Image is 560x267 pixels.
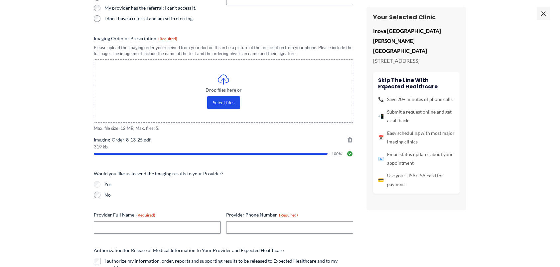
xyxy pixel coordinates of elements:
span: × [537,7,550,20]
label: No [104,192,353,198]
label: Provider Full Name [94,212,221,218]
h3: Your Selected Clinic [373,13,460,21]
span: 💳 [378,176,384,184]
span: Imaging-Order-8-13-25.pdf [94,136,353,143]
li: Save 20+ minutes of phone calls [378,95,455,104]
span: 📞 [378,95,384,104]
li: Use your HSA/FSA card for payment [378,171,455,189]
button: select files, imaging order or prescription(required) [207,96,240,109]
label: Yes [104,181,353,188]
div: Please upload the imaging order you received from your doctor. It can be a picture of the prescri... [94,44,353,57]
span: 📅 [378,133,384,142]
li: Email status updates about your appointment [378,150,455,167]
li: Easy scheduling with most major imaging clinics [378,129,455,146]
span: Max. file size: 12 MB, Max. files: 5. [94,125,353,132]
span: (Required) [136,213,155,218]
span: Drop files here or [107,88,340,92]
legend: Authorization for Release of Medical Information to Your Provider and Expected Healthcare [94,247,284,254]
legend: Would you like us to send the imaging results to your Provider? [94,170,223,177]
li: Submit a request online and get a call back [378,108,455,125]
span: 📧 [378,154,384,163]
label: I don't have a referral and am self-referring. [104,15,221,22]
span: 319 kb [94,144,353,149]
label: My provider has the referral; I can't access it. [104,5,221,11]
label: Imaging Order or Prescription [94,35,353,42]
p: [STREET_ADDRESS] [373,56,460,66]
label: Provider Phone Number [226,212,353,218]
span: (Required) [158,36,177,41]
p: Inova [GEOGRAPHIC_DATA][PERSON_NAME] [GEOGRAPHIC_DATA] [373,26,460,55]
span: 100% [332,152,343,156]
h4: Skip the line with Expected Healthcare [378,77,455,90]
span: 📲 [378,112,384,121]
span: (Required) [279,213,298,218]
